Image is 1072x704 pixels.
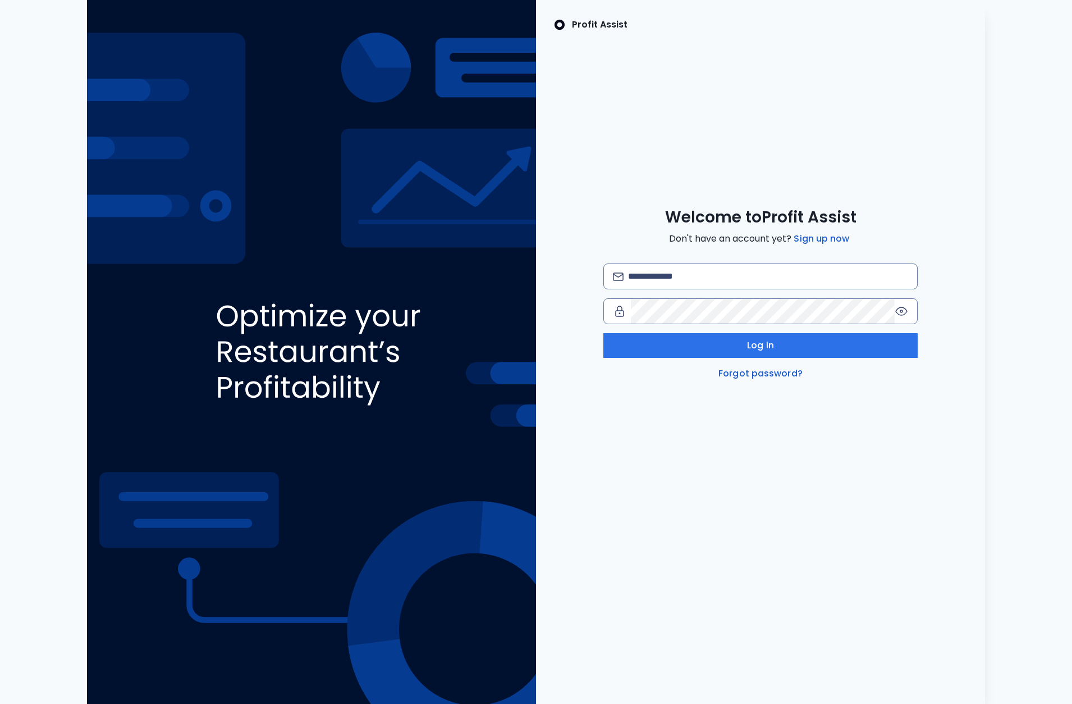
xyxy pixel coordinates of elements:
[669,232,851,246] span: Don't have an account yet?
[716,367,805,380] a: Forgot password?
[791,232,851,246] a: Sign up now
[572,18,627,31] p: Profit Assist
[613,272,624,281] img: email
[665,207,856,228] span: Welcome to Profit Assist
[747,339,774,352] span: Log in
[603,333,918,358] button: Log in
[554,18,565,31] img: SpotOn Logo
